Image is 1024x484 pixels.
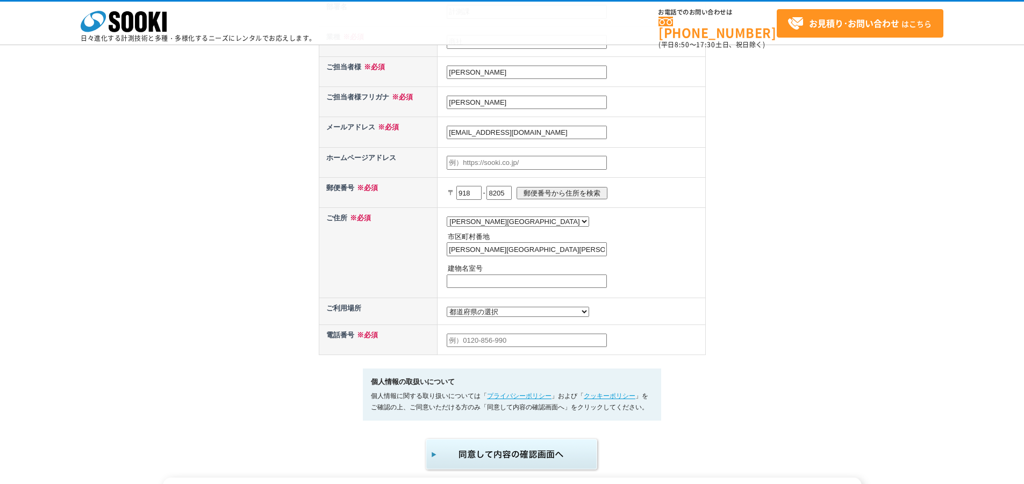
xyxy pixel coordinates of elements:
h5: 個人情報の取扱いについて [371,377,653,388]
span: お電話でのお問い合わせは [658,9,777,16]
th: 郵便番号 [319,177,438,207]
p: 市区町村番地 [448,232,703,243]
span: 17:30 [696,40,715,49]
span: ※必須 [375,123,399,131]
span: ※必須 [354,184,378,192]
th: ご利用場所 [319,298,438,325]
span: はこちら [787,16,932,32]
th: ご住所 [319,207,438,298]
p: 〒 - [448,181,703,205]
p: 個人情報に関する取り扱いについては「 」および「 」をご確認の上、ご同意いただける方のみ「同意して内容の確認画面へ」をクリックしてください。 [371,391,653,413]
span: ※必須 [354,331,378,339]
span: (平日 ～ 土日、祝日除く) [658,40,765,49]
a: クッキーポリシー [584,392,635,400]
input: 例）ソーキ タロウ [447,96,607,110]
input: 例）創紀 太郎 [447,66,607,80]
th: ご担当者様フリガナ [319,87,438,117]
input: 例）大阪市西区西本町1-15-10 [447,242,607,256]
th: ホームページアドレス [319,147,438,177]
input: 郵便番号から住所を検索 [517,187,607,199]
input: 0005 [486,186,512,200]
th: 電話番号 [319,324,438,355]
th: メールアドレス [319,117,438,147]
input: 550 [456,186,482,200]
a: プライバシーポリシー [487,392,552,400]
p: 建物名室号 [448,263,703,274]
img: 同意して内容の確認画面へ [424,437,600,472]
select: /* 20250204 MOD ↑ */ /* 20241122 MOD ↑ */ [447,307,589,317]
span: ※必須 [361,63,385,71]
strong: お見積り･お問い合わせ [809,17,899,30]
a: [PHONE_NUMBER] [658,17,777,39]
input: 例）0120-856-990 [447,334,607,348]
th: ご担当者様 [319,57,438,87]
span: ※必須 [389,93,413,101]
span: 8:50 [675,40,690,49]
input: 例）https://sooki.co.jp/ [447,156,607,170]
span: ※必須 [347,214,371,222]
p: 日々進化する計測技術と多種・多様化するニーズにレンタルでお応えします。 [81,35,316,41]
a: お見積り･お問い合わせはこちら [777,9,943,38]
input: 例）example@sooki.co.jp [447,126,607,140]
